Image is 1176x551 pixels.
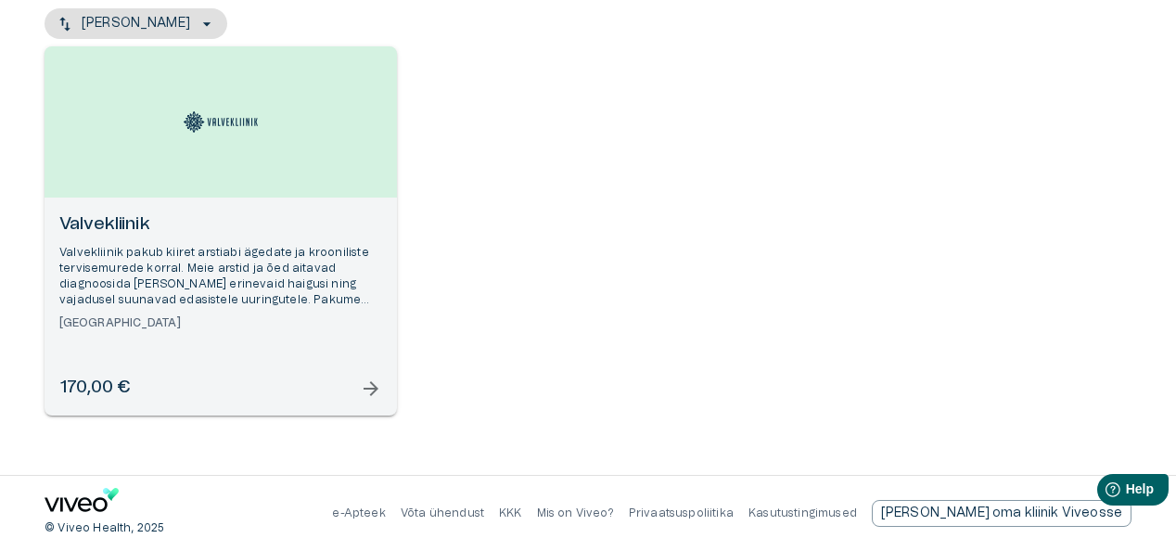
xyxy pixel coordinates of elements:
h6: Valvekliinik [59,212,382,237]
a: KKK [499,507,522,519]
span: arrow_forward [360,378,382,400]
a: Send email to partnership request to viveo [872,500,1131,527]
p: [PERSON_NAME] [82,14,190,33]
a: Privaatsuspoliitika [629,507,734,519]
h6: [GEOGRAPHIC_DATA] [59,315,382,331]
a: Navigate to home page [45,488,119,519]
iframe: Help widget launcher [1031,467,1176,519]
div: [PERSON_NAME] oma kliinik Viveosse [872,500,1131,527]
p: Võta ühendust [401,506,484,521]
a: Kasutustingimused [748,507,857,519]
p: Valvekliinik pakub kiiret arstiabi ägedate ja krooniliste tervisemurede korral. Meie arstid ja õe... [59,245,382,309]
a: e-Apteek [332,507,385,519]
button: [PERSON_NAME] [45,8,227,39]
a: Open selected supplier available booking dates [45,46,397,416]
p: Mis on Viveo? [537,506,614,521]
img: Valvekliinik logo [184,111,258,132]
p: © Viveo Health, 2025 [45,520,164,536]
p: [PERSON_NAME] oma kliinik Viveosse [881,504,1122,523]
h6: 170,00 € [59,376,130,401]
